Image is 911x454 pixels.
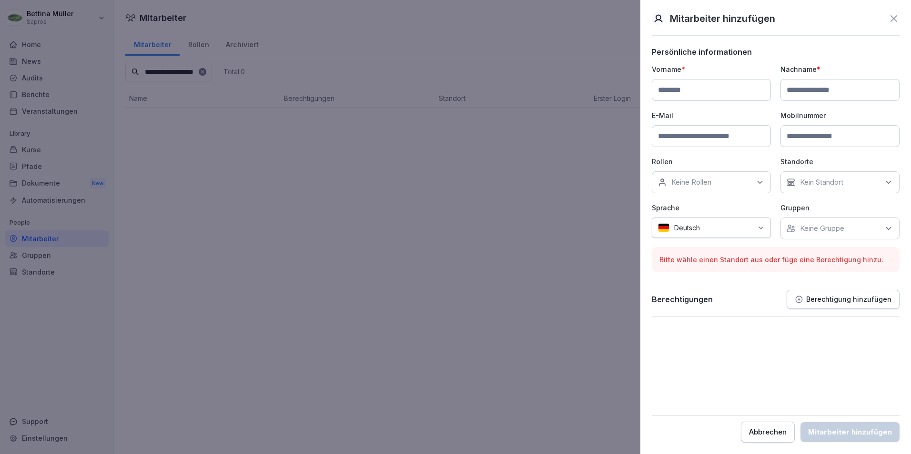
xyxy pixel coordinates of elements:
[800,178,843,187] p: Kein Standort
[658,223,669,232] img: de.svg
[652,64,771,74] p: Vorname
[652,217,771,238] div: Deutsch
[652,203,771,213] p: Sprache
[800,422,900,442] button: Mitarbeiter hinzufügen
[671,178,711,187] p: Keine Rollen
[652,295,713,304] p: Berechtigungen
[652,157,771,167] p: Rollen
[806,296,891,303] p: Berechtigung hinzufügen
[741,422,795,443] button: Abbrechen
[780,110,900,120] p: Mobilnummer
[808,427,892,437] div: Mitarbeiter hinzufügen
[659,255,892,265] p: Bitte wähle einen Standort aus oder füge eine Berechtigung hinzu.
[749,427,787,437] div: Abbrechen
[780,64,900,74] p: Nachname
[670,11,775,26] p: Mitarbeiter hinzufügen
[780,203,900,213] p: Gruppen
[787,290,900,309] button: Berechtigung hinzufügen
[652,47,900,57] p: Persönliche informationen
[780,157,900,167] p: Standorte
[652,110,771,120] p: E-Mail
[800,224,844,233] p: Keine Gruppe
